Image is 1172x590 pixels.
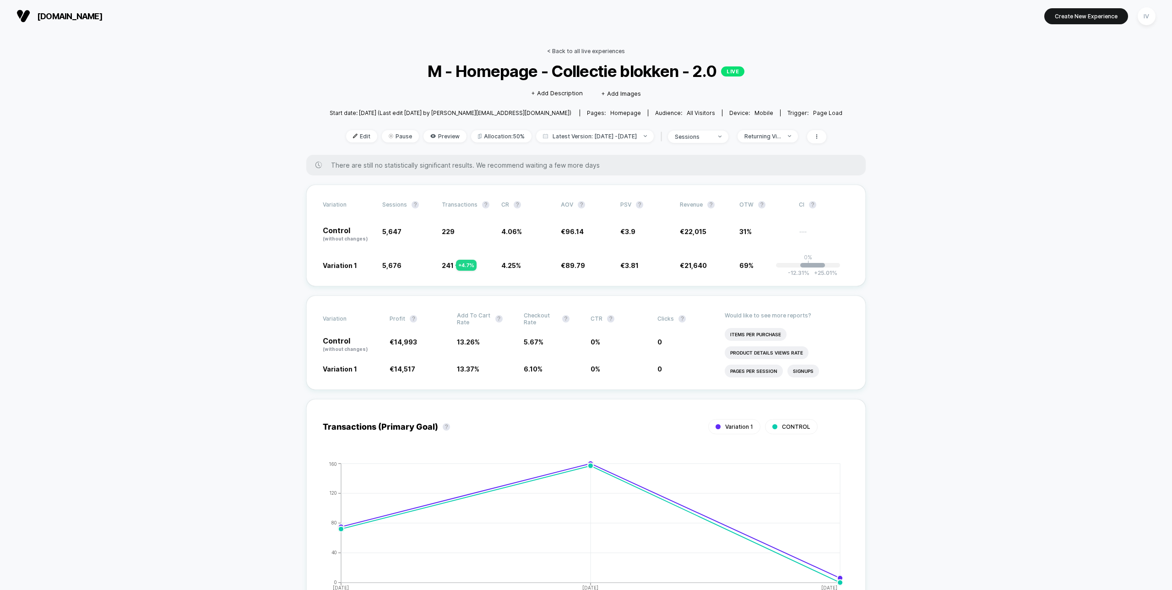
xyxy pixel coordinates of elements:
[739,262,754,269] span: 69%
[442,228,455,235] span: 229
[725,346,808,359] li: Product Details Views Rate
[565,228,584,235] span: 96.14
[390,338,417,346] span: €
[562,315,570,322] button: ?
[722,109,780,116] span: Device:
[739,228,752,235] span: 31%
[591,338,600,346] span: 0 %
[16,9,30,23] img: Visually logo
[707,201,715,208] button: ?
[636,201,643,208] button: ?
[625,262,639,269] span: 3.81
[536,130,654,142] span: Latest Version: [DATE] - [DATE]
[721,66,744,76] p: LIVE
[718,136,722,137] img: end
[323,337,380,353] p: Control
[329,461,337,466] tspan: 160
[620,201,631,208] span: PSV
[655,109,715,116] div: Audience:
[456,260,477,271] div: + 4.7 %
[620,262,639,269] span: €
[382,228,402,235] span: 5,647
[334,579,337,585] tspan: 0
[813,109,842,116] span: Page Load
[457,312,491,326] span: Add To Cart Rate
[658,130,668,143] span: |
[787,365,819,377] li: Signups
[591,315,602,322] span: CTR
[809,201,816,208] button: ?
[531,89,583,98] span: + Add Description
[501,201,509,208] span: CR
[442,262,454,269] span: 241
[807,261,809,268] p: |
[565,262,585,269] span: 89.79
[561,262,585,269] span: €
[684,262,707,269] span: 21,640
[442,201,477,208] span: Transactions
[787,109,842,116] div: Trigger:
[478,134,482,139] img: rebalance
[423,130,467,142] span: Preview
[482,201,489,208] button: ?
[680,201,703,208] span: Revenue
[591,365,600,373] span: 0 %
[799,201,849,208] span: CI
[323,227,373,242] p: Control
[457,338,480,346] span: 13.26 %
[782,423,810,430] span: CONTROL
[394,338,417,346] span: 14,993
[37,11,103,21] span: [DOMAIN_NAME]
[323,346,368,352] span: (without changes)
[331,520,337,525] tspan: 80
[390,315,405,322] span: Profit
[394,365,415,373] span: 14,517
[788,135,791,137] img: end
[323,262,357,269] span: Variation 1
[799,229,849,242] span: ---
[524,365,543,373] span: 6.10 %
[675,133,711,140] div: sessions
[657,315,674,322] span: Clicks
[1135,7,1158,26] button: IV
[389,134,393,138] img: end
[524,312,558,326] span: Checkout Rate
[587,109,641,116] div: Pages:
[323,201,373,208] span: Variation
[804,254,812,261] p: 0%
[323,236,368,241] span: (without changes)
[330,109,571,116] span: Start date: [DATE] (Last edit [DATE] by [PERSON_NAME][EMAIL_ADDRESS][DOMAIN_NAME])
[382,130,419,142] span: Pause
[620,228,635,235] span: €
[578,201,585,208] button: ?
[501,262,521,269] span: 4.25 %
[1138,7,1156,25] div: IV
[524,338,543,346] span: 5.67 %
[543,134,548,138] img: calendar
[495,315,503,322] button: ?
[725,312,850,319] p: Would like to see more reports?
[547,48,625,55] a: < Back to all live experiences
[331,161,847,169] span: There are still no statistically significant results. We recommend waiting a few more days
[788,269,809,276] span: -12.31 %
[607,315,614,322] button: ?
[346,130,377,142] span: Edit
[725,423,753,430] span: Variation 1
[353,134,358,138] img: edit
[323,365,357,373] span: Variation 1
[390,365,415,373] span: €
[355,61,817,81] span: M - Homepage - Collectie blokken - 2.0
[331,550,337,555] tspan: 40
[471,130,532,142] span: Allocation: 50%
[814,269,818,276] span: +
[610,109,641,116] span: homepage
[725,365,783,377] li: Pages Per Session
[323,312,373,326] span: Variation
[644,135,647,137] img: end
[561,228,584,235] span: €
[657,365,662,373] span: 0
[561,201,573,208] span: AOV
[412,201,419,208] button: ?
[410,315,417,322] button: ?
[680,262,707,269] span: €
